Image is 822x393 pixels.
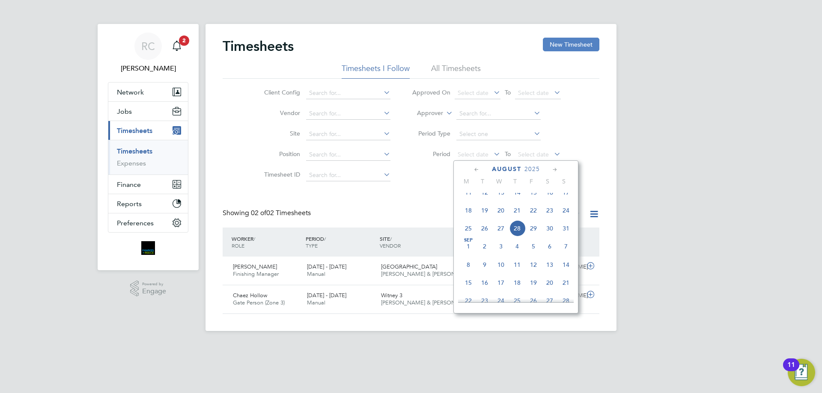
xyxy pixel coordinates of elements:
span: Network [117,88,144,96]
span: 16 [542,184,558,201]
span: 21 [558,275,574,291]
span: 6 [542,238,558,254]
div: Showing [223,209,313,218]
span: 15 [460,275,477,291]
span: 27 [493,220,509,236]
input: Search for... [456,108,541,120]
span: Finishing Manager [233,270,279,278]
span: To [502,87,513,98]
label: Period Type [412,130,450,137]
span: [PERSON_NAME] & [PERSON_NAME] Limited [381,299,497,306]
div: £875.25 [451,289,496,303]
div: 11 [787,365,795,376]
span: 12 [525,257,542,273]
label: Site [262,130,300,137]
span: S [539,177,556,185]
span: 02 Timesheets [251,209,311,217]
span: To [502,148,513,160]
span: [PERSON_NAME] & [PERSON_NAME] Limited [381,270,497,278]
label: Client Config [262,89,300,96]
span: 11 [460,184,477,201]
span: 13 [493,184,509,201]
span: Powered by [142,281,166,288]
span: 14 [509,184,525,201]
div: PERIOD [304,231,378,253]
span: F [523,177,539,185]
span: 14 [558,257,574,273]
a: 2 [168,33,185,60]
span: 21 [509,202,525,219]
span: August [492,165,521,173]
label: Approved On [412,89,450,96]
span: 16 [477,275,493,291]
button: Reports [108,194,188,213]
span: 18 [460,202,477,219]
span: 11 [509,257,525,273]
input: Search for... [306,169,390,181]
span: 23 [477,293,493,309]
span: 10 [493,257,509,273]
span: Select date [458,151,488,158]
a: RC[PERSON_NAME] [108,33,188,74]
span: Jobs [117,107,132,115]
div: Timesheets [108,140,188,174]
nav: Main navigation [98,24,199,270]
li: Timesheets I Follow [342,63,410,79]
div: WORKER [229,231,304,253]
span: Sep [460,238,477,242]
span: 20 [493,202,509,219]
button: Jobs [108,102,188,121]
span: 23 [542,202,558,219]
span: 2 [179,35,189,46]
span: Chaez Hollow [233,292,267,299]
span: 3 [493,238,509,254]
span: [DATE] - [DATE] [307,292,346,299]
img: bromak-logo-retina.png [141,241,155,255]
span: 20 [542,275,558,291]
span: 17 [493,275,509,291]
span: Engage [142,288,166,295]
button: Finance [108,175,188,194]
span: 18 [509,275,525,291]
label: Position [262,150,300,158]
span: 02 of [251,209,266,217]
span: 4 [509,238,525,254]
span: [PERSON_NAME] [233,263,277,270]
span: 9 [477,257,493,273]
span: 24 [558,202,574,219]
label: Period [412,150,450,158]
span: 26 [525,293,542,309]
button: New Timesheet [543,38,599,51]
span: 7 [558,238,574,254]
button: Network [108,83,188,101]
span: 2025 [524,165,540,173]
span: Gate Person (Zone 3) [233,299,285,306]
span: ROLE [232,242,244,249]
input: Search for... [306,108,390,120]
span: RC [141,41,155,52]
span: 25 [460,220,477,236]
span: Witney 3 [381,292,402,299]
input: Search for... [306,128,390,140]
span: 24 [493,293,509,309]
span: Select date [518,151,549,158]
span: 8 [460,257,477,273]
div: SITE [378,231,452,253]
input: Select one [456,128,541,140]
span: Roselyn Coelho [108,63,188,74]
span: Finance [117,180,141,189]
span: VENDOR [380,242,401,249]
h2: Timesheets [223,38,294,55]
input: Search for... [306,149,390,161]
span: 17 [558,184,574,201]
span: Select date [518,89,549,97]
button: Preferences [108,213,188,232]
span: / [324,235,326,242]
span: 15 [525,184,542,201]
span: 13 [542,257,558,273]
a: Go to home page [108,241,188,255]
span: [DATE] - [DATE] [307,263,346,270]
span: Manual [307,299,325,306]
span: S [556,177,572,185]
span: 5 [525,238,542,254]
